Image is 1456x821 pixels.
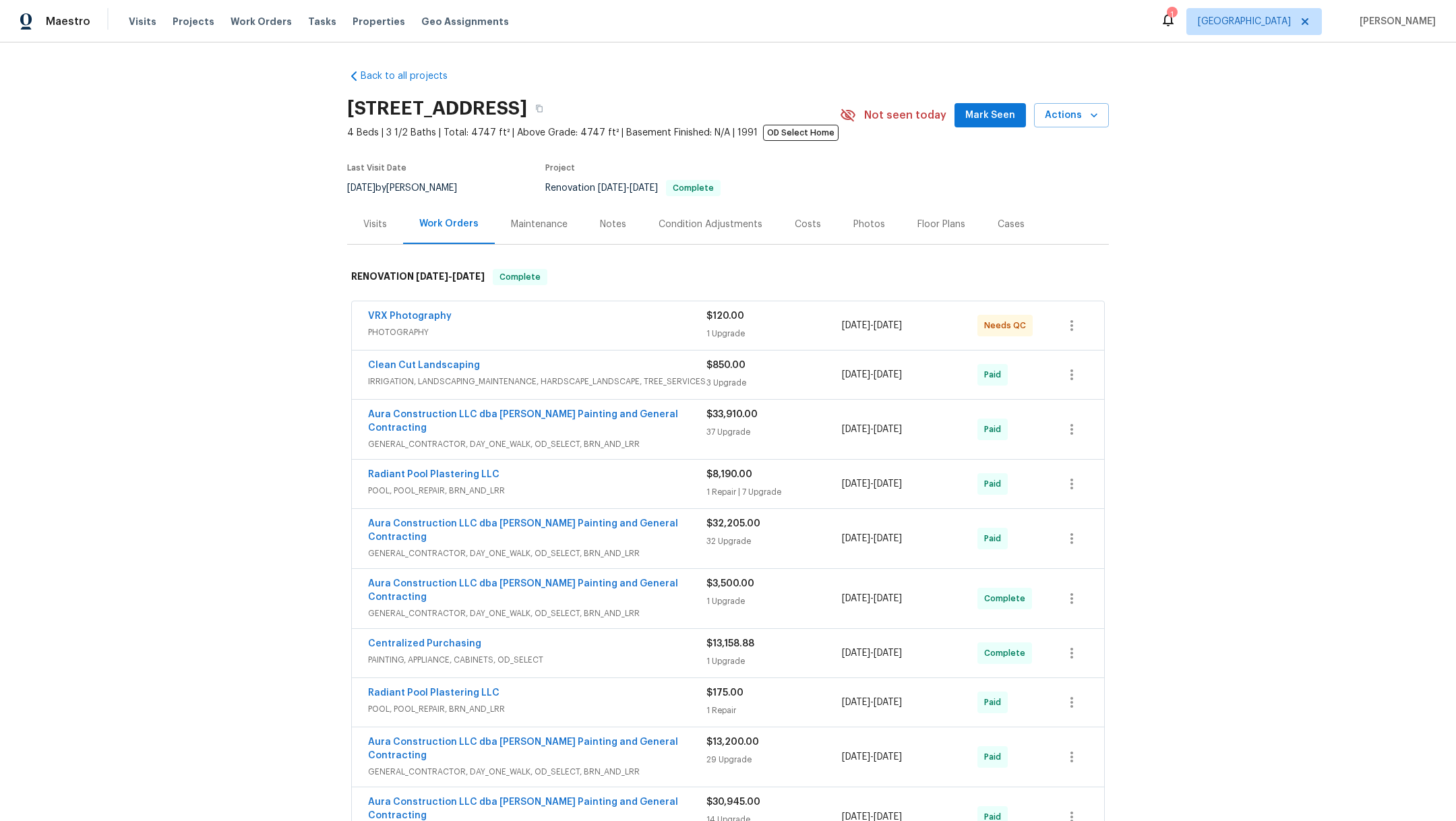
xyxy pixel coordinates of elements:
span: Tasks [308,17,336,26]
span: $8,190.00 [706,470,752,479]
span: [DATE] [842,752,870,762]
span: $33,910.00 [706,410,758,419]
div: Maintenance [511,218,568,231]
span: [DATE] [598,183,626,193]
span: [DATE] [874,370,902,379]
span: POOL, POOL_REPAIR, BRN_AND_LRR [368,702,706,716]
span: - [842,423,902,436]
span: [DATE] [416,272,448,281]
span: Complete [667,184,719,192]
span: Actions [1045,107,1098,124]
span: Paid [984,696,1006,709]
span: Complete [984,646,1031,660]
div: 1 Repair [706,704,842,717]
span: $175.00 [706,688,744,698]
span: Complete [494,270,546,284]
span: POOL, POOL_REPAIR, BRN_AND_LRR [368,484,706,497]
a: Centralized Purchasing [368,639,481,648]
span: [DATE] [874,752,902,762]
span: OD Select Home [763,125,839,141]
button: Copy Address [527,96,551,121]
div: Cases [998,218,1025,231]
span: [DATE] [347,183,375,193]
span: [DATE] [842,425,870,434]
span: $30,945.00 [706,797,760,807]
span: Paid [984,368,1006,382]
span: 4 Beds | 3 1/2 Baths | Total: 4747 ft² | Above Grade: 4747 ft² | Basement Finished: N/A | 1991 [347,126,840,140]
span: Paid [984,423,1006,436]
span: - [842,592,902,605]
span: [DATE] [874,648,902,658]
span: PHOTOGRAPHY [368,326,706,339]
span: [DATE] [842,321,870,330]
span: - [842,319,902,332]
div: 29 Upgrade [706,753,842,766]
span: Complete [984,592,1031,605]
span: $32,205.00 [706,519,760,528]
a: Radiant Pool Plastering LLC [368,688,499,698]
span: - [842,532,902,545]
span: $850.00 [706,361,746,370]
span: [PERSON_NAME] [1354,15,1436,28]
div: Notes [600,218,626,231]
span: Paid [984,532,1006,545]
span: Maestro [46,15,90,28]
span: - [598,183,658,193]
h6: RENOVATION [351,269,485,285]
span: GENERAL_CONTRACTOR, DAY_ONE_WALK, OD_SELECT, BRN_AND_LRR [368,607,706,620]
span: Projects [173,15,214,28]
span: Paid [984,750,1006,764]
div: Photos [853,218,885,231]
span: Mark Seen [965,107,1015,124]
span: GENERAL_CONTRACTOR, DAY_ONE_WALK, OD_SELECT, BRN_AND_LRR [368,437,706,451]
div: 1 Upgrade [706,655,842,668]
a: VRX Photography [368,311,452,321]
span: Needs QC [984,319,1031,332]
span: Work Orders [231,15,292,28]
span: PAINTING, APPLIANCE, CABINETS, OD_SELECT [368,653,706,667]
div: RENOVATION [DATE]-[DATE]Complete [347,255,1109,299]
span: [DATE] [874,534,902,543]
div: Costs [795,218,821,231]
span: Paid [984,477,1006,491]
span: $3,500.00 [706,579,754,588]
div: 32 Upgrade [706,535,842,548]
a: Aura Construction LLC dba [PERSON_NAME] Painting and General Contracting [368,579,678,602]
div: 1 Upgrade [706,595,842,608]
span: GENERAL_CONTRACTOR, DAY_ONE_WALK, OD_SELECT, BRN_AND_LRR [368,765,706,779]
a: Aura Construction LLC dba [PERSON_NAME] Painting and General Contracting [368,410,678,433]
span: [DATE] [842,648,870,658]
div: Floor Plans [917,218,965,231]
a: Back to all projects [347,69,477,83]
span: [DATE] [874,479,902,489]
div: 37 Upgrade [706,425,842,439]
span: [DATE] [452,272,485,281]
span: Properties [353,15,405,28]
span: [DATE] [842,534,870,543]
div: Condition Adjustments [659,218,762,231]
div: 1 Upgrade [706,327,842,340]
span: - [842,646,902,660]
span: [DATE] [842,370,870,379]
button: Mark Seen [954,103,1026,128]
div: 1 Repair | 7 Upgrade [706,485,842,499]
span: [DATE] [874,698,902,707]
span: Last Visit Date [347,164,406,172]
h2: [STREET_ADDRESS] [347,102,527,115]
span: Geo Assignments [421,15,509,28]
span: [DATE] [842,594,870,603]
div: 3 Upgrade [706,376,842,390]
span: - [842,696,902,709]
span: Project [545,164,575,172]
span: [GEOGRAPHIC_DATA] [1198,15,1291,28]
a: Radiant Pool Plastering LLC [368,470,499,479]
span: Visits [129,15,156,28]
span: - [842,477,902,491]
div: Work Orders [419,217,479,231]
button: Actions [1034,103,1109,128]
span: - [842,750,902,764]
span: $120.00 [706,311,744,321]
span: $13,158.88 [706,639,754,648]
span: [DATE] [630,183,658,193]
span: Not seen today [864,109,946,122]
